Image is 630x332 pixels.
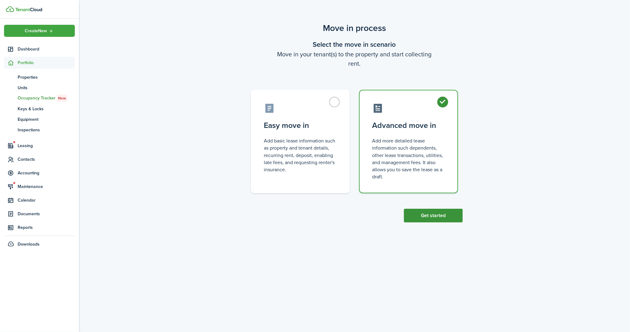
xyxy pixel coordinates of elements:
span: Contacts [18,156,75,163]
span: Dashboard [18,46,75,52]
img: TenantCloud [6,6,14,12]
span: Documents [18,211,75,217]
button: Open menu [4,25,75,37]
span: Portfolio [18,59,75,66]
span: Keys & Locks [18,106,75,112]
control-radio-card-description: Add more detailed lease information such dependents, other lease transactions, utilities, and man... [372,137,445,180]
span: Maintenance [18,183,75,190]
a: Reports [4,221,75,234]
wizard-step-header-description: Move in your tenant(s) to the property and start collecting rent. [246,50,463,68]
span: Reports [18,224,75,231]
button: Get started [404,209,463,222]
img: TenantCloud [15,8,42,11]
control-radio-card-title: Advanced move in [372,120,445,131]
span: Equipment [18,116,75,123]
span: Leasing [18,142,75,149]
span: Calendar [18,197,75,203]
span: Accounting [18,170,75,176]
a: Keys & Locks [4,103,75,114]
wizard-step-header-title: Select the move in scenario [246,39,463,50]
span: Occupancy Tracker [18,95,75,102]
a: Occupancy TrackerNew [4,93,75,103]
span: New [58,95,66,101]
span: Downloads [18,241,40,247]
span: Inspections [18,127,75,133]
a: Equipment [4,114,75,124]
a: Properties [4,72,75,82]
span: Units [18,85,75,91]
a: Units [4,82,75,93]
control-radio-card-description: Add basic lease information such as property and tenant details, recurring rent, deposit, enablin... [264,137,337,173]
span: Create New [25,29,47,33]
control-radio-card-title: Easy move in [264,120,337,131]
scenario-title: Move in process [246,22,463,35]
a: Inspections [4,124,75,135]
a: Dashboard [4,43,75,55]
span: Properties [18,74,75,81]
